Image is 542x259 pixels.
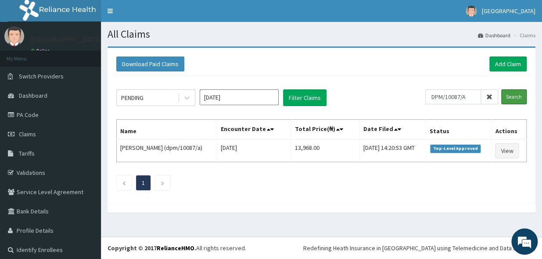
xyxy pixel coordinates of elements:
[492,120,527,140] th: Actions
[501,89,527,104] input: Search
[430,145,481,153] span: Top-Level Approved
[283,89,327,106] button: Filter Claims
[359,139,426,162] td: [DATE] 14:20:53 GMT
[161,179,165,187] a: Next page
[4,169,167,199] textarea: Type your message and hit 'Enter'
[217,139,291,162] td: [DATE]
[19,149,35,157] span: Tariffs
[142,179,145,187] a: Page 1 is your current page
[482,7,535,15] span: [GEOGRAPHIC_DATA]
[108,28,535,40] h1: All Claims
[31,48,52,54] a: Online
[19,92,47,99] span: Dashboard
[217,120,291,140] th: Encounter Date
[425,89,481,104] input: Search by HMO ID
[19,72,64,80] span: Switch Providers
[157,244,194,252] a: RelianceHMO
[426,120,492,140] th: Status
[466,6,477,17] img: User Image
[19,130,36,138] span: Claims
[200,89,279,105] input: Select Month and Year
[101,237,542,259] footer: All rights reserved.
[121,93,144,102] div: PENDING
[495,143,519,158] a: View
[116,57,184,71] button: Download Paid Claims
[478,32,510,39] a: Dashboard
[489,57,527,71] a: Add Claim
[31,35,103,43] p: [GEOGRAPHIC_DATA]
[51,75,121,163] span: We're online!
[359,120,426,140] th: Date Filed
[108,244,196,252] strong: Copyright © 2017 .
[511,32,535,39] li: Claims
[117,120,217,140] th: Name
[144,4,165,25] div: Minimize live chat window
[16,44,36,66] img: d_794563401_company_1708531726252_794563401
[122,179,126,187] a: Previous page
[291,120,359,140] th: Total Price(₦)
[291,139,359,162] td: 13,968.00
[4,26,24,46] img: User Image
[46,49,147,60] div: Chat with us now
[117,139,217,162] td: [PERSON_NAME] (dpm/10087/a)
[303,244,535,252] div: Redefining Heath Insurance in [GEOGRAPHIC_DATA] using Telemedicine and Data Science!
